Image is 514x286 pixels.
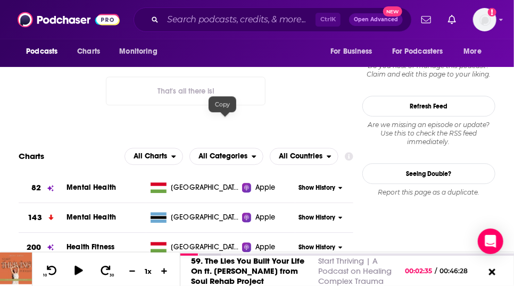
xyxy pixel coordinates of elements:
span: Apple [255,212,276,223]
a: Apple [242,182,295,193]
h3: 82 [31,182,41,194]
a: 143 [19,203,67,232]
a: Apple [242,212,295,223]
button: Nothing here. [106,77,266,105]
a: [GEOGRAPHIC_DATA] [146,242,242,253]
div: Are we missing an episode or update? Use this to check the RSS feed immediately. [362,121,495,146]
a: Mental Health [67,183,116,192]
span: More [464,44,482,59]
a: Apple [242,242,295,253]
span: Apple [255,182,276,193]
button: 30 [96,264,117,277]
div: Open Intercom Messenger [478,229,503,254]
button: open menu [270,148,338,165]
span: Hungary [171,242,240,253]
div: Claim and edit this page to your liking. [362,62,495,79]
div: Search podcasts, credits, & more... [134,7,412,32]
a: [GEOGRAPHIC_DATA] [146,212,242,223]
span: For Business [330,44,372,59]
span: Podcasts [26,44,57,59]
a: Mental Health [67,213,116,222]
button: open menu [125,148,183,165]
button: Open AdvancedNew [349,13,403,26]
button: Show History [295,183,346,192]
button: Refresh Feed [362,96,495,116]
span: Ctrl K [316,13,341,27]
span: Logged in as csummie [473,8,496,31]
span: Monitoring [119,44,157,59]
a: 59. The Lies You Built Your Life On ft. [PERSON_NAME] from Soul Rehab Project [191,256,304,286]
button: open menu [385,41,459,62]
svg: Add a profile image [488,8,496,16]
h2: Charts [19,151,44,161]
h2: Countries [270,148,338,165]
h3: 143 [28,212,42,224]
img: User Profile [473,8,496,31]
a: 82 [19,173,67,203]
span: New [383,6,402,16]
span: 10 [43,273,47,277]
a: 200 [19,233,67,262]
div: Report this page as a duplicate. [362,188,495,197]
button: open menu [457,41,495,62]
a: Show notifications dropdown [417,11,435,29]
a: Charts [70,41,106,62]
span: / [435,267,437,275]
span: Show History [299,213,335,222]
img: Podchaser - Follow, Share and Rate Podcasts [18,10,120,30]
a: Show notifications dropdown [444,11,460,29]
span: 00:46:28 [437,267,479,275]
span: Botswana [171,212,240,223]
span: Apple [255,242,276,253]
span: For Podcasters [392,44,443,59]
span: All Categories [198,153,247,160]
button: open menu [112,41,171,62]
span: Show History [299,183,335,192]
span: Show History [299,243,335,252]
input: Search podcasts, credits, & more... [163,11,316,28]
div: Copy [209,96,236,112]
button: Show History [295,213,346,222]
span: 30 [110,273,114,277]
span: All Charts [134,153,167,160]
button: Show profile menu [473,8,496,31]
button: open menu [19,41,71,62]
span: Charts [77,44,100,59]
span: All Countries [279,153,322,160]
a: [GEOGRAPHIC_DATA] [146,182,242,193]
span: 00:02:35 [405,267,435,275]
span: Open Advanced [354,17,398,22]
button: open menu [323,41,386,62]
a: Start Thriving | A Podcast on Healing Complex Trauma [318,256,392,286]
div: 1 x [139,267,157,275]
span: Hungary [171,182,240,193]
button: open menu [189,148,263,165]
button: 10 [41,264,61,277]
h2: Platforms [125,148,183,165]
a: Health Fitness [67,242,114,251]
button: Show History [295,243,346,252]
h3: 200 [27,241,41,254]
a: Seeing Double? [362,163,495,184]
h2: Categories [189,148,263,165]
